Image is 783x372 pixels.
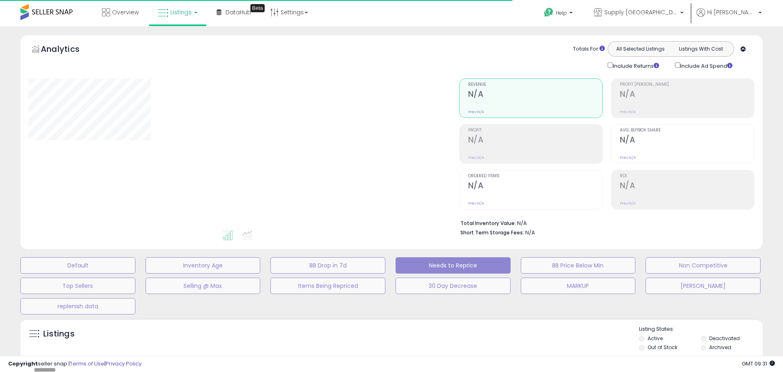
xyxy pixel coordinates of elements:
button: replenish data [20,298,135,314]
button: Needs to Reprice [396,257,511,274]
button: Top Sellers [20,278,135,294]
li: N/A [460,218,748,227]
span: DataHub [226,8,251,16]
a: Help [537,1,581,27]
span: Overview [112,8,139,16]
div: Include Ad Spend [669,61,745,70]
button: Listings With Cost [670,44,731,54]
b: Short Term Storage Fees: [460,229,524,236]
small: Prev: N/A [468,201,484,206]
button: 30 Day Decrease [396,278,511,294]
h2: N/A [468,135,602,146]
div: Include Returns [602,61,669,70]
small: Prev: N/A [468,155,484,160]
h2: N/A [468,89,602,100]
button: All Selected Listings [610,44,671,54]
h2: N/A [620,89,754,100]
small: Prev: N/A [620,155,636,160]
button: [PERSON_NAME] [646,278,761,294]
small: Prev: N/A [620,109,636,114]
small: Prev: N/A [468,109,484,114]
div: seller snap | | [8,360,142,368]
h2: N/A [620,181,754,192]
button: Items Being Repriced [270,278,385,294]
span: Ordered Items [468,174,602,178]
button: Non Competitive [646,257,761,274]
button: MARKUP [521,278,636,294]
small: Prev: N/A [620,201,636,206]
h5: Analytics [41,43,95,57]
a: Hi [PERSON_NAME] [697,8,762,27]
h2: N/A [620,135,754,146]
span: Supply [GEOGRAPHIC_DATA] [604,8,678,16]
div: Tooltip anchor [250,4,265,12]
span: ROI [620,174,754,178]
h2: N/A [468,181,602,192]
span: Help [556,9,567,16]
button: Selling @ Max [146,278,261,294]
span: N/A [525,229,535,236]
button: Inventory Age [146,257,261,274]
b: Total Inventory Value: [460,220,516,227]
i: Get Help [544,7,554,18]
strong: Copyright [8,360,38,368]
button: BB Drop in 7d [270,257,385,274]
button: BB Price Below Min [521,257,636,274]
span: Revenue [468,82,602,87]
span: Profit [468,128,602,133]
span: Listings [170,8,192,16]
button: Default [20,257,135,274]
span: Profit [PERSON_NAME] [620,82,754,87]
div: Totals For [573,45,605,53]
span: Hi [PERSON_NAME] [707,8,756,16]
span: Avg. Buybox Share [620,128,754,133]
